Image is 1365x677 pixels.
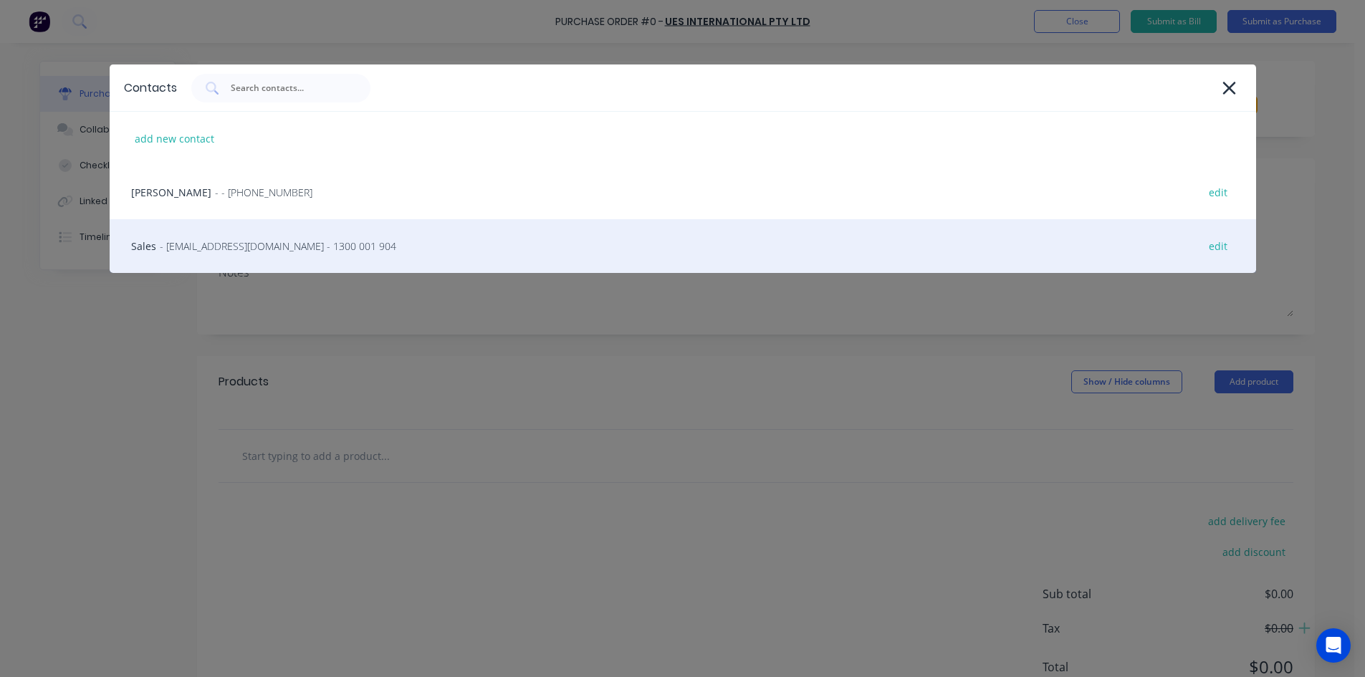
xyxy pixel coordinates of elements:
[160,239,396,254] span: - [EMAIL_ADDRESS][DOMAIN_NAME] - 1300 001 904
[229,81,348,95] input: Search contacts...
[1316,628,1351,663] div: Open Intercom Messenger
[215,185,312,200] span: - - [PHONE_NUMBER]
[110,165,1256,219] div: [PERSON_NAME]
[1202,181,1235,203] div: edit
[124,80,177,97] div: Contacts
[1202,235,1235,257] div: edit
[110,219,1256,273] div: Sales
[128,128,221,150] div: add new contact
